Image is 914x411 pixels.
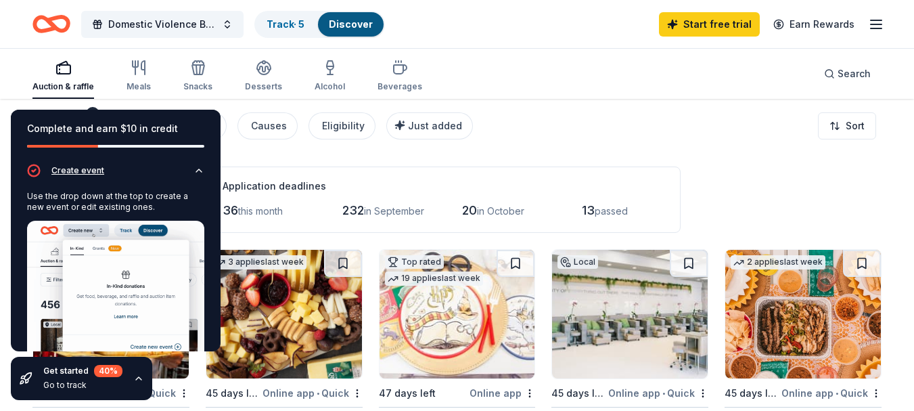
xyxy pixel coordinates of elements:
[385,272,483,286] div: 19 applies last week
[32,54,94,99] button: Auction & raffle
[582,203,595,217] span: 13
[51,165,104,176] div: Create event
[342,203,364,217] span: 232
[322,118,365,134] div: Eligibility
[245,81,282,92] div: Desserts
[836,388,838,399] span: •
[781,385,882,402] div: Online app Quick
[470,385,535,402] div: Online app
[608,385,708,402] div: Online app Quick
[94,365,122,377] div: 40 %
[329,18,373,30] a: Discover
[378,54,422,99] button: Beverages
[378,81,422,92] div: Beverages
[27,186,204,378] div: Create event
[237,112,298,139] button: Causes
[206,385,260,402] div: 45 days left
[108,16,216,33] span: Domestic Violence Brunch and Silent Auction
[183,54,212,99] button: Snacks
[659,12,760,37] a: Start free trial
[552,250,708,378] img: Image for Bellacures
[315,81,345,92] div: Alcohol
[27,164,204,186] button: Create event
[245,54,282,99] button: Desserts
[32,8,70,40] a: Home
[212,255,306,269] div: 3 applies last week
[32,81,94,92] div: Auction & raffle
[813,60,882,87] button: Search
[846,118,865,134] span: Sort
[251,118,287,134] div: Causes
[477,205,524,217] span: in October
[223,178,664,194] div: Application deadlines
[551,385,605,402] div: 45 days left
[43,380,122,391] div: Go to track
[364,205,424,217] span: in September
[27,191,204,213] div: Use the drop down at the top to create a new event or edit existing ones.
[238,205,283,217] span: this month
[818,112,876,139] button: Sort
[267,18,304,30] a: Track· 5
[81,11,244,38] button: Domestic Violence Brunch and Silent Auction
[725,385,779,402] div: 45 days left
[254,11,385,38] button: Track· 5Discover
[262,385,363,402] div: Online app Quick
[127,54,151,99] button: Meals
[725,250,881,378] img: Image for Chuy's Tex-Mex
[317,388,319,399] span: •
[731,255,825,269] div: 2 applies last week
[43,365,122,377] div: Get started
[223,203,238,217] span: 36
[127,81,151,92] div: Meals
[557,255,598,269] div: Local
[315,54,345,99] button: Alcohol
[309,112,375,139] button: Eligibility
[386,112,473,139] button: Just added
[183,81,212,92] div: Snacks
[595,205,628,217] span: passed
[462,203,477,217] span: 20
[385,255,444,269] div: Top rated
[379,385,436,402] div: 47 days left
[27,221,204,367] img: Create
[838,66,871,82] span: Search
[206,250,362,378] img: Image for Gordon Food Service Store
[27,121,204,137] div: Complete and earn $10 in credit
[380,250,535,378] img: Image for Oriental Trading
[662,388,665,399] span: •
[765,12,863,37] a: Earn Rewards
[408,120,462,131] span: Just added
